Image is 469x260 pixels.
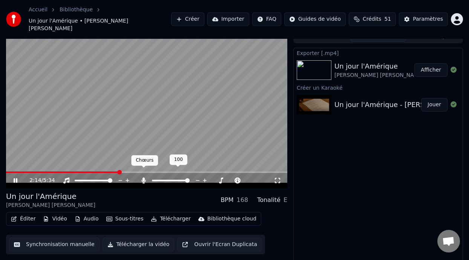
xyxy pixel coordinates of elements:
button: FAQ [252,12,281,26]
button: Paramètres [399,12,448,26]
div: [PERSON_NAME] [PERSON_NAME] [6,202,95,209]
span: Un jour l'Amérique • [PERSON_NAME] [PERSON_NAME] [29,17,171,32]
div: Paramètres [413,15,443,23]
div: E [284,196,287,205]
button: Créer [171,12,204,26]
button: Audio [72,214,102,224]
button: Synchronisation manuelle [9,238,100,251]
div: Chœurs [131,155,158,166]
div: Un jour l'Amérique [334,61,424,72]
button: Télécharger la vidéo [103,238,175,251]
span: 2:14 [29,177,41,184]
button: Jouer [421,98,448,112]
button: Éditer [8,214,38,224]
button: Afficher [414,63,448,77]
div: 100 [170,154,187,165]
div: Un jour l'Amérique - [PERSON_NAME] [334,99,461,110]
button: Télécharger [148,214,193,224]
button: Guides de vidéo [284,12,346,26]
span: 51 [384,15,391,23]
div: Tonalité [257,196,280,205]
button: Vidéo [40,214,70,224]
div: BPM [221,196,233,205]
div: Bibliothèque cloud [207,215,256,223]
div: Créer un Karaoké [294,83,463,92]
div: / [29,177,48,184]
div: Un jour l'Amérique [6,191,95,202]
button: Importer [207,12,249,26]
div: Ouvrir le chat [437,230,460,252]
button: Sous-titres [103,214,147,224]
button: Ouvrir l'Ecran Duplicata [177,238,262,251]
span: 5:34 [43,177,55,184]
nav: breadcrumb [29,6,171,32]
div: Exporter [.mp4] [294,48,463,57]
span: Crédits [363,15,381,23]
button: Crédits51 [349,12,396,26]
div: [PERSON_NAME] [PERSON_NAME] [334,72,424,79]
a: Bibliothèque [60,6,93,14]
img: youka [6,12,21,27]
div: 168 [237,196,248,205]
a: Accueil [29,6,48,14]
